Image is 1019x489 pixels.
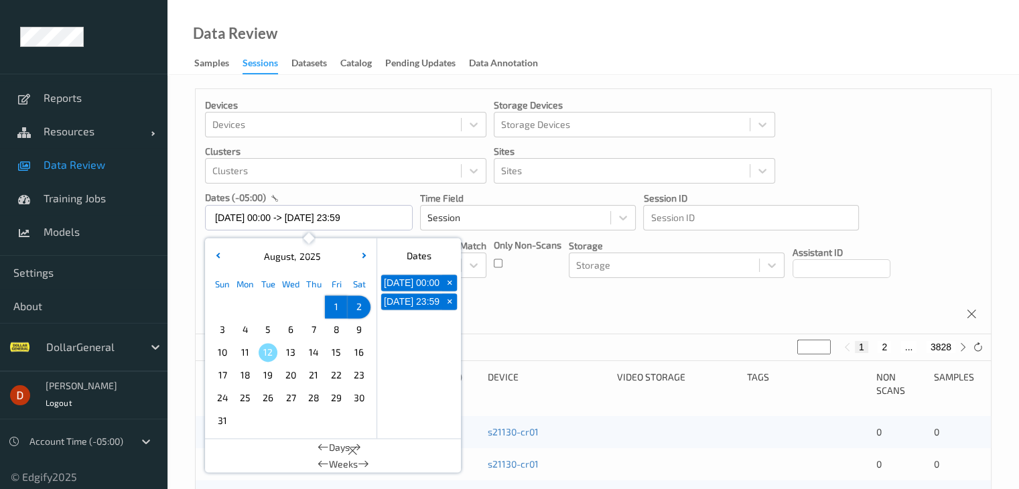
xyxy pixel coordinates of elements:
span: Weeks [329,458,358,471]
div: Choose Friday August 15 of 2025 [325,341,348,364]
div: Mon [234,273,257,295]
p: Sites [494,145,775,158]
span: 0 [876,426,882,437]
button: 2 [878,341,891,353]
div: Wed [279,273,302,295]
span: 18 [236,366,255,385]
div: Choose Saturday August 23 of 2025 [348,364,370,387]
span: 12 [259,343,277,362]
button: 1 [855,341,868,353]
div: Fri [325,273,348,295]
div: Choose Sunday July 27 of 2025 [211,295,234,318]
a: Samples [194,54,243,73]
div: Data Review [193,27,277,40]
div: Tags [747,370,867,397]
span: 25 [236,389,255,407]
div: Choose Saturday August 30 of 2025 [348,387,370,409]
span: 28 [304,389,323,407]
div: Choose Thursday July 31 of 2025 [302,295,325,318]
button: [DATE] 23:59 [381,293,442,309]
span: 29 [327,389,346,407]
div: Choose Tuesday July 29 of 2025 [257,295,279,318]
span: 31 [213,411,232,430]
button: + [442,293,457,309]
div: Choose Friday August 29 of 2025 [325,387,348,409]
button: [DATE] 00:00 [381,275,442,291]
div: Samples [933,370,981,397]
div: Choose Wednesday August 06 of 2025 [279,318,302,341]
div: Choose Wednesday September 03 of 2025 [279,409,302,432]
span: 20 [281,366,300,385]
div: Choose Saturday August 09 of 2025 [348,318,370,341]
div: Thu [302,273,325,295]
div: Non Scans [876,370,925,397]
span: 5 [259,320,277,339]
div: Choose Monday August 04 of 2025 [234,318,257,341]
div: Sessions [243,56,278,74]
div: Choose Wednesday August 20 of 2025 [279,364,302,387]
p: Session ID [643,192,859,205]
span: 30 [350,389,368,407]
div: Choose Saturday September 06 of 2025 [348,409,370,432]
div: Choose Monday September 01 of 2025 [234,409,257,432]
div: Choose Sunday August 24 of 2025 [211,387,234,409]
span: 2025 [296,251,321,262]
a: Datasets [291,54,340,73]
span: 0 [933,426,939,437]
span: 10 [213,343,232,362]
span: 1 [327,297,346,316]
div: Choose Saturday August 16 of 2025 [348,341,370,364]
a: s21130-cr01 [488,458,539,470]
button: 3828 [927,341,955,353]
span: + [443,276,457,290]
span: 11 [236,343,255,362]
span: 7 [304,320,323,339]
div: Choose Friday August 01 of 2025 [325,295,348,318]
span: 24 [213,389,232,407]
span: + [443,295,457,309]
div: Choose Friday August 22 of 2025 [325,364,348,387]
span: 26 [259,389,277,407]
div: Choose Wednesday July 30 of 2025 [279,295,302,318]
div: Choose Sunday August 17 of 2025 [211,364,234,387]
div: Choose Monday August 18 of 2025 [234,364,257,387]
div: Pending Updates [385,56,456,73]
span: 27 [281,389,300,407]
div: Data Annotation [469,56,538,73]
p: Assistant ID [793,246,890,259]
span: 8 [327,320,346,339]
div: Choose Sunday August 10 of 2025 [211,341,234,364]
div: Choose Friday August 08 of 2025 [325,318,348,341]
p: Time Field [420,192,636,205]
div: Choose Tuesday September 02 of 2025 [257,409,279,432]
div: Choose Tuesday August 19 of 2025 [257,364,279,387]
div: Samples [194,56,229,73]
span: 2 [350,297,368,316]
span: Days [329,441,350,454]
div: Choose Saturday August 02 of 2025 [348,295,370,318]
span: 19 [259,366,277,385]
span: 21 [304,366,323,385]
a: s21130-cr01 [488,426,539,437]
span: 23 [350,366,368,385]
div: Video Storage [617,370,737,397]
span: 14 [304,343,323,362]
span: 0 [933,458,939,470]
div: Choose Wednesday August 27 of 2025 [279,387,302,409]
p: Clusters [205,145,486,158]
button: ... [901,341,917,353]
div: Choose Wednesday August 13 of 2025 [279,341,302,364]
p: Devices [205,98,486,112]
span: 13 [281,343,300,362]
span: 15 [327,343,346,362]
div: Choose Thursday September 04 of 2025 [302,409,325,432]
p: Storage [569,239,785,253]
span: 17 [213,366,232,385]
div: Sat [348,273,370,295]
p: dates (-05:00) [205,191,266,204]
div: Device [488,370,608,397]
div: Catalog [340,56,372,73]
div: Dates [377,243,461,269]
a: Sessions [243,54,291,74]
div: Choose Sunday August 31 of 2025 [211,409,234,432]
